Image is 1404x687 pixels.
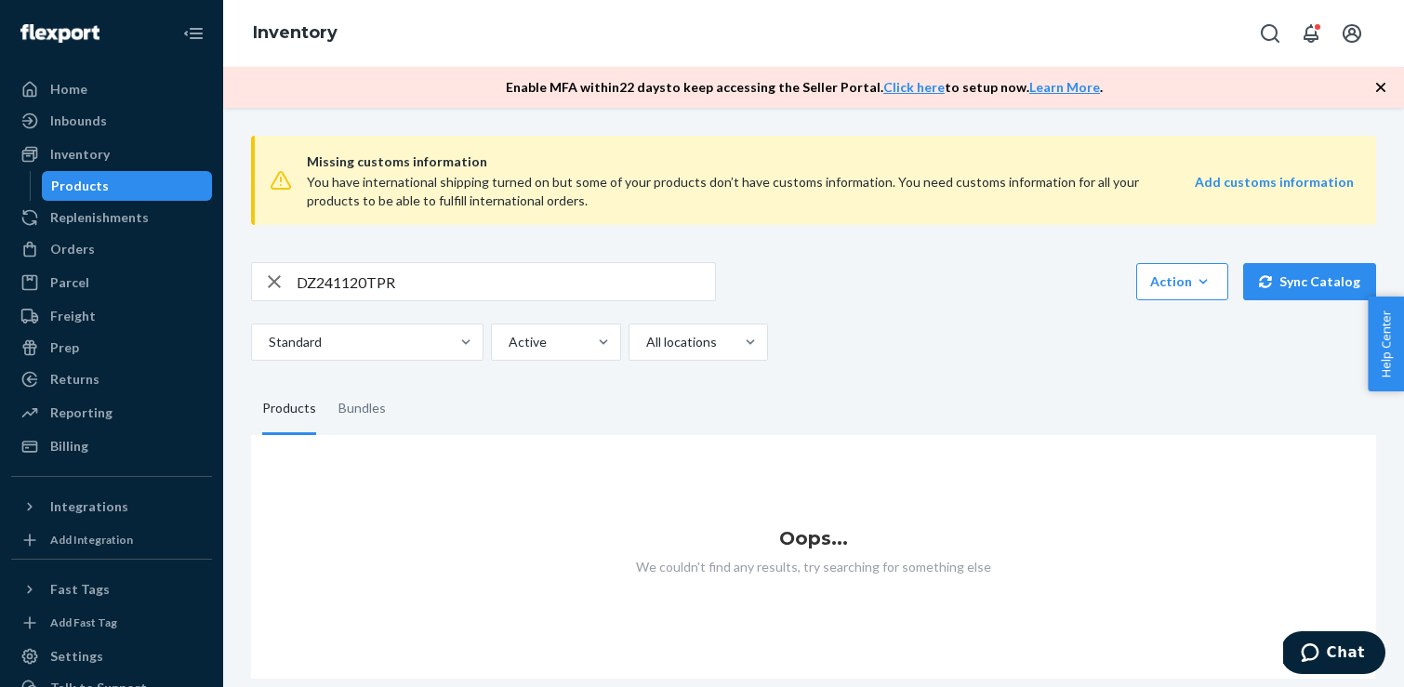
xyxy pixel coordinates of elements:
[267,333,269,351] input: Standard
[50,437,88,456] div: Billing
[1252,15,1289,52] button: Open Search Box
[11,612,212,634] a: Add Fast Tag
[50,80,87,99] div: Home
[1283,631,1385,678] iframe: Opens a widget where you can chat to one of our agents
[11,268,212,297] a: Parcel
[11,234,212,264] a: Orders
[11,398,212,428] a: Reporting
[307,173,1145,210] div: You have international shipping turned on but some of your products don’t have customs informatio...
[11,529,212,551] a: Add Integration
[50,532,133,548] div: Add Integration
[50,112,107,130] div: Inbounds
[50,497,128,516] div: Integrations
[1292,15,1330,52] button: Open notifications
[50,370,99,389] div: Returns
[251,558,1376,576] p: We couldn't find any results, try searching for something else
[11,364,212,394] a: Returns
[1195,173,1354,210] a: Add customs information
[175,15,212,52] button: Close Navigation
[50,338,79,357] div: Prep
[20,24,99,43] img: Flexport logo
[42,171,213,201] a: Products
[262,383,316,435] div: Products
[11,203,212,232] a: Replenishments
[11,139,212,169] a: Inventory
[50,647,103,666] div: Settings
[307,151,1354,173] span: Missing customs information
[1029,79,1100,95] a: Learn More
[50,580,110,599] div: Fast Tags
[253,22,338,43] a: Inventory
[11,641,212,671] a: Settings
[50,145,110,164] div: Inventory
[50,614,117,630] div: Add Fast Tag
[50,240,95,258] div: Orders
[644,333,646,351] input: All locations
[50,307,96,325] div: Freight
[883,79,945,95] a: Click here
[11,106,212,136] a: Inbounds
[338,383,386,435] div: Bundles
[11,492,212,522] button: Integrations
[507,333,509,351] input: Active
[11,431,212,461] a: Billing
[1136,263,1228,300] button: Action
[11,333,212,363] a: Prep
[11,301,212,331] a: Freight
[1333,15,1371,52] button: Open account menu
[1243,263,1376,300] button: Sync Catalog
[50,403,113,422] div: Reporting
[1150,272,1214,291] div: Action
[11,74,212,104] a: Home
[50,208,149,227] div: Replenishments
[297,263,715,300] input: Search inventory by name or sku
[51,177,109,195] div: Products
[11,575,212,604] button: Fast Tags
[238,7,352,60] ol: breadcrumbs
[251,528,1376,548] h1: Oops...
[506,78,1103,97] p: Enable MFA within 22 days to keep accessing the Seller Portal. to setup now. .
[1195,174,1354,190] strong: Add customs information
[50,273,89,292] div: Parcel
[1368,297,1404,391] button: Help Center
